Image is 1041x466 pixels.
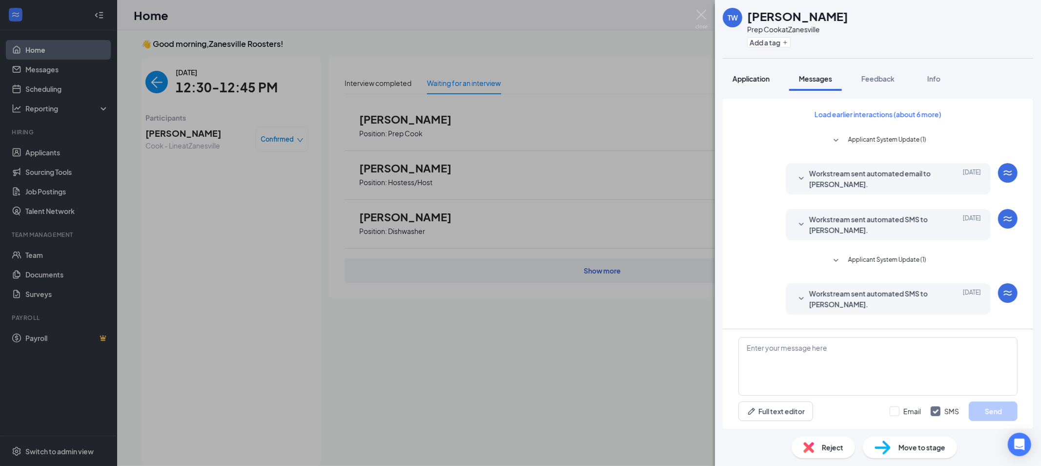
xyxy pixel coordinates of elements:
[1002,287,1014,299] svg: WorkstreamLogo
[1002,167,1014,179] svg: WorkstreamLogo
[848,255,926,267] span: Applicant System Update (1)
[969,402,1018,421] button: Send
[809,214,937,235] span: Workstream sent automated SMS to [PERSON_NAME].
[733,74,770,83] span: Application
[1002,213,1014,225] svg: WorkstreamLogo
[830,135,926,147] button: SmallChevronDownApplicant System Update (1)
[848,135,926,147] span: Applicant System Update (1)
[830,255,926,267] button: SmallChevronDownApplicant System Update (1)
[747,24,848,34] div: Prep Cook at Zanesville
[747,406,756,416] svg: Pen
[1008,433,1031,456] div: Open Intercom Messenger
[927,74,940,83] span: Info
[963,214,981,235] span: [DATE]
[728,13,738,22] div: TW
[738,402,813,421] button: Full text editorPen
[861,74,895,83] span: Feedback
[747,37,791,47] button: PlusAdd a tag
[806,106,950,122] button: Load earlier interactions (about 6 more)
[830,135,842,147] svg: SmallChevronDown
[963,288,981,310] span: [DATE]
[782,40,788,45] svg: Plus
[809,288,937,310] span: Workstream sent automated SMS to [PERSON_NAME].
[796,293,807,305] svg: SmallChevronDown
[796,219,807,231] svg: SmallChevronDown
[963,168,981,190] span: [DATE]
[809,168,937,190] span: Workstream sent automated email to [PERSON_NAME].
[799,74,832,83] span: Messages
[830,255,842,267] svg: SmallChevronDown
[747,8,848,24] h1: [PERSON_NAME]
[796,173,807,185] svg: SmallChevronDown
[822,442,843,453] span: Reject
[898,442,945,453] span: Move to stage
